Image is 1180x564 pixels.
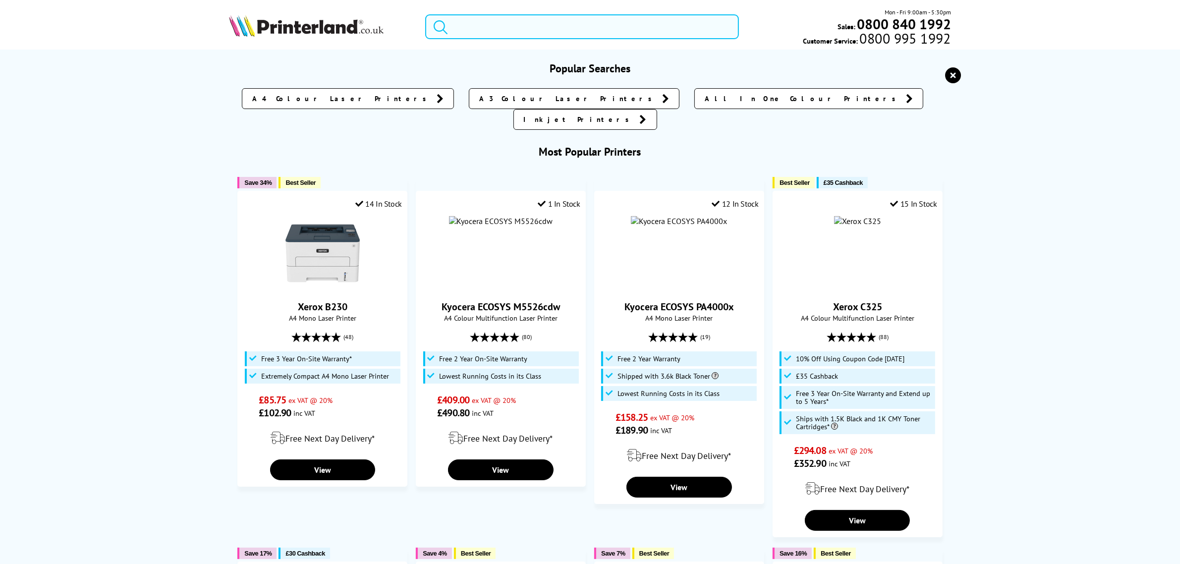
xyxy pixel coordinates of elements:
span: (48) [343,328,353,346]
span: £102.90 [259,406,291,419]
span: A3 Colour Laser Printers [479,94,657,104]
span: Best Seller [821,550,851,557]
div: 14 In Stock [355,199,402,209]
a: View [805,510,910,531]
button: Save 7% [594,548,630,559]
button: Save 16% [773,548,812,559]
span: £409.00 [437,394,469,406]
button: Best Seller [814,548,856,559]
span: ex VAT @ 20% [829,446,873,455]
span: (19) [700,328,710,346]
span: Save 34% [244,179,272,186]
span: Best Seller [285,179,316,186]
span: Best Seller [461,550,491,557]
span: ex VAT @ 20% [472,395,516,405]
span: £490.80 [437,406,469,419]
button: Save 4% [416,548,451,559]
div: 1 In Stock [538,199,580,209]
span: A4 Colour Multifunction Laser Printer [421,313,580,323]
span: inc VAT [472,408,494,418]
button: £30 Cashback [279,548,330,559]
span: Free 2 Year Warranty [618,355,680,363]
span: A4 Colour Multifunction Laser Printer [778,313,937,323]
div: 15 In Stock [890,199,937,209]
span: Save 4% [423,550,447,557]
span: £294.08 [794,444,826,457]
button: Save 34% [237,177,277,188]
span: All In One Colour Printers [705,94,901,104]
a: Inkjet Printers [513,109,657,130]
a: All In One Colour Printers [694,88,923,109]
a: Printerland Logo [229,15,413,39]
a: Xerox B230 [298,300,347,313]
span: Ships with 1.5K Black and 1K CMY Toner Cartridges* [796,415,933,431]
span: ex VAT @ 20% [650,413,694,422]
button: Best Seller [454,548,496,559]
div: modal_delivery [421,424,580,452]
a: 0800 840 1992 [855,19,951,29]
a: View [448,459,553,480]
img: Xerox B230 [285,216,360,290]
button: Best Seller [279,177,321,188]
a: Xerox B230 [285,282,360,292]
span: £85.75 [259,394,286,406]
button: Save 17% [237,548,277,559]
b: 0800 840 1992 [857,15,951,33]
span: Lowest Running Costs in its Class [440,372,542,380]
div: modal_delivery [778,475,937,503]
img: Printerland Logo [229,15,384,37]
span: Free 3 Year On-Site Warranty and Extend up to 5 Years* [796,390,933,405]
a: Xerox C325 [833,300,882,313]
span: Free 3 Year On-Site Warranty* [261,355,352,363]
span: Save 7% [601,550,625,557]
span: Best Seller [780,179,810,186]
span: ex VAT @ 20% [288,395,333,405]
img: Kyocera ECOSYS PA4000x [631,216,727,226]
span: Save 16% [780,550,807,557]
span: inc VAT [829,459,850,468]
span: 10% Off Using Coupon Code [DATE] [796,355,904,363]
span: inc VAT [650,426,672,435]
span: Sales: [838,22,855,31]
span: £189.90 [616,424,648,437]
span: Best Seller [639,550,670,557]
a: View [270,459,375,480]
span: A4 Mono Laser Printer [243,313,401,323]
span: Save 17% [244,550,272,557]
h3: Most Popular Printers [229,145,951,159]
a: Kyocera ECOSYS PA4000x [624,300,734,313]
h3: Popular Searches [229,61,951,75]
span: £352.90 [794,457,826,470]
span: £35 Cashback [824,179,863,186]
span: Mon - Fri 9:00am - 5:30pm [885,7,951,17]
img: Xerox C325 [834,216,881,226]
span: Lowest Running Costs in its Class [618,390,720,397]
span: £35 Cashback [796,372,838,380]
button: Best Seller [632,548,674,559]
span: Free 2 Year On-Site Warranty [440,355,528,363]
span: Shipped with 3.6k Black Toner [618,372,719,380]
span: Customer Service: [803,34,951,46]
a: View [626,477,731,498]
button: £35 Cashback [817,177,868,188]
a: A4 Colour Laser Printers [242,88,454,109]
span: A4 Mono Laser Printer [600,313,758,323]
div: 12 In Stock [712,199,758,209]
button: Best Seller [773,177,815,188]
img: Kyocera ECOSYS M5526cdw [449,216,553,226]
div: modal_delivery [600,442,758,469]
span: A4 Colour Laser Printers [252,94,432,104]
a: Kyocera ECOSYS M5526cdw [442,300,560,313]
input: Search product or brand [425,14,738,39]
span: Inkjet Printers [524,114,635,124]
span: Extremely Compact A4 Mono Laser Printer [261,372,389,380]
a: A3 Colour Laser Printers [469,88,679,109]
span: 0800 995 1992 [858,34,951,43]
span: £30 Cashback [285,550,325,557]
span: (88) [879,328,889,346]
span: inc VAT [293,408,315,418]
span: £158.25 [616,411,648,424]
